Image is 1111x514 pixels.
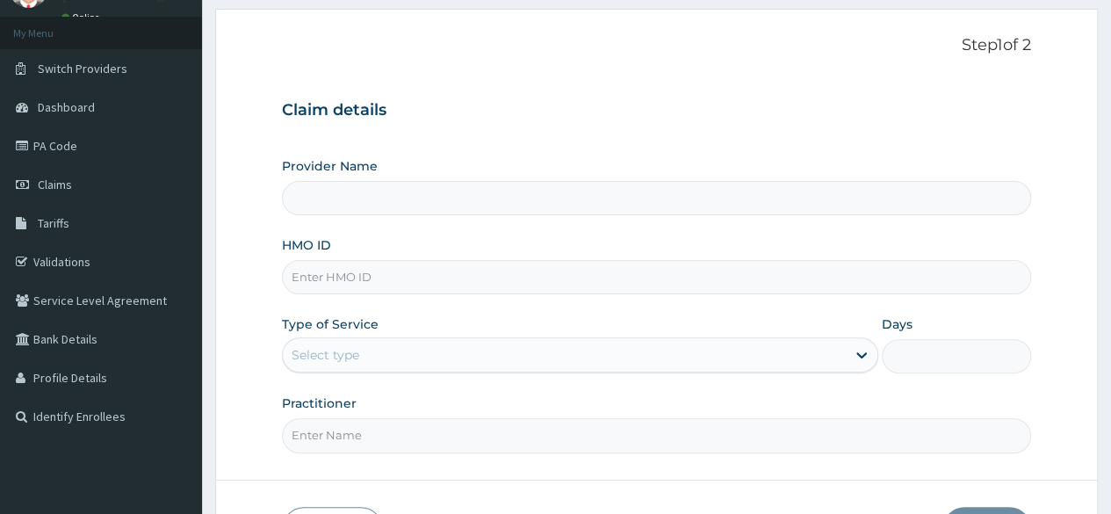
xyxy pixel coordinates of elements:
[38,177,72,192] span: Claims
[38,99,95,115] span: Dashboard
[282,395,357,412] label: Practitioner
[882,315,913,333] label: Days
[282,260,1031,294] input: Enter HMO ID
[38,215,69,231] span: Tariffs
[282,157,378,175] label: Provider Name
[61,11,104,24] a: Online
[38,61,127,76] span: Switch Providers
[282,236,331,254] label: HMO ID
[282,36,1031,55] p: Step 1 of 2
[282,418,1031,452] input: Enter Name
[282,315,379,333] label: Type of Service
[292,346,359,364] div: Select type
[282,101,1031,120] h3: Claim details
